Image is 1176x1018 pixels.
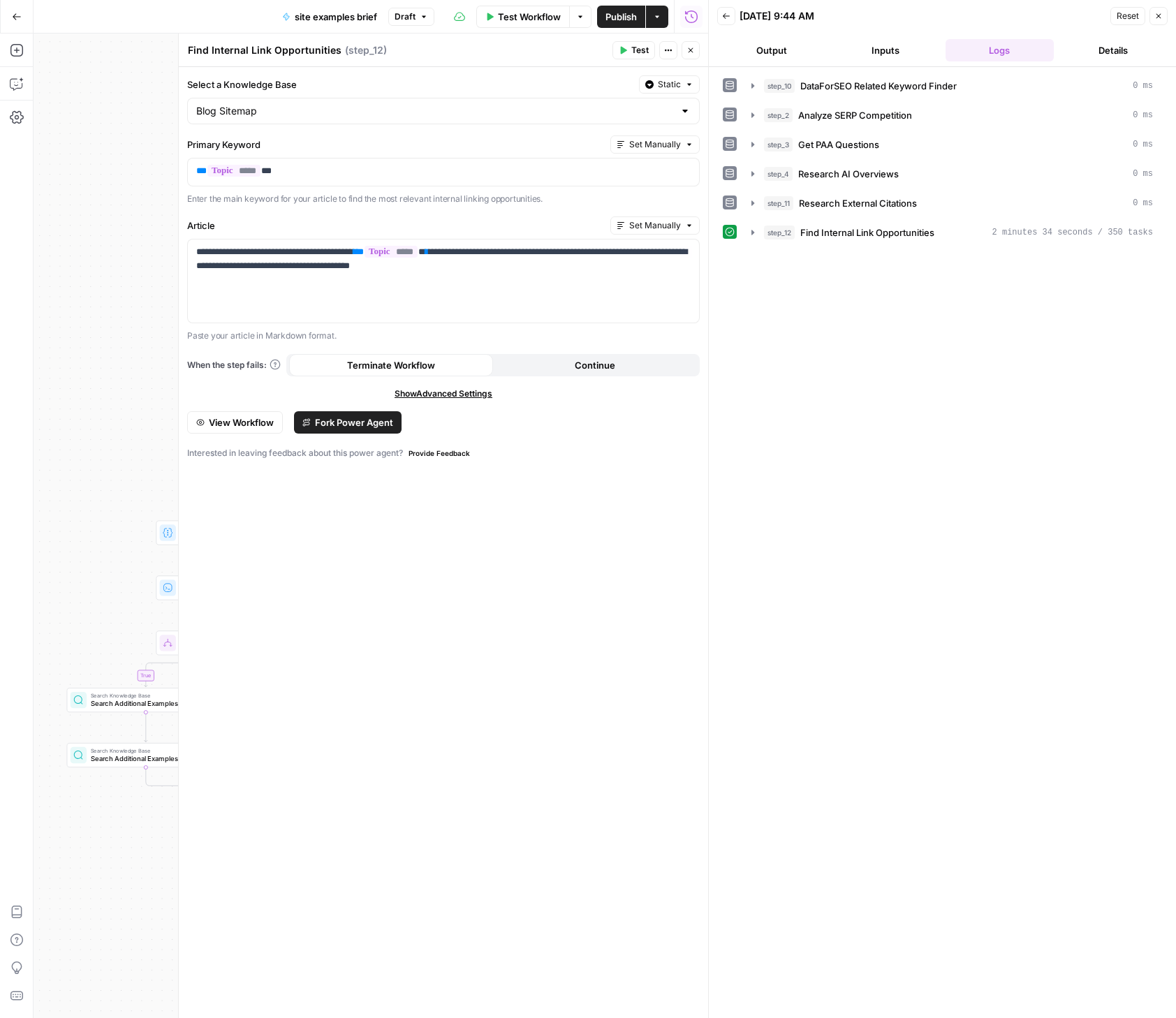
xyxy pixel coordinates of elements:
[764,226,795,239] span: step_12
[91,746,195,755] span: Search Knowledge Base
[629,138,681,151] span: Set Manually
[800,79,957,93] span: DataForSEO Related Keyword Finder
[575,358,615,372] span: Continue
[610,216,700,235] button: Set Manually
[156,520,314,545] div: Write Liquid TextProcess Provided ExamplesStep 6
[187,78,633,91] label: Select a Knowledge Base
[597,6,645,28] button: Publish
[764,167,793,181] span: step_4
[798,138,879,152] span: Get PAA Questions
[743,104,1161,126] button: 0 ms
[67,743,225,767] div: Search Knowledge BaseSearch Additional Examples - AlternativeStep 17
[156,575,314,600] div: Run Code · PythonCount Website ExamplesStep 14
[187,411,283,434] button: View Workflow
[493,354,697,376] button: Continue
[639,75,700,94] button: Static
[743,133,1161,156] button: 0 ms
[743,221,1161,244] button: 2 minutes 34 seconds / 350 tasks
[91,698,195,709] span: Search Additional Examples - Broad
[345,43,387,57] span: ( step_12 )
[196,104,674,118] input: Blog Sitemap
[395,10,416,23] span: Draft
[1133,168,1153,180] span: 0 ms
[409,448,470,459] span: Provide Feedback
[764,108,793,122] span: step_2
[658,78,681,91] span: Static
[67,688,225,712] div: Search Knowledge BaseSearch Additional Examples - BroadStep 16
[1133,197,1153,209] span: 0 ms
[799,196,917,210] span: Research External Citations
[1110,7,1145,25] button: Reset
[295,10,377,24] span: site examples brief
[610,135,700,154] button: Set Manually
[798,108,912,122] span: Analyze SERP Competition
[187,359,281,371] a: When the step fails:
[187,329,700,343] p: Paste your article in Markdown format.
[831,39,939,61] button: Inputs
[743,192,1161,214] button: 0 ms
[315,415,393,429] span: Fork Power Agent
[187,192,700,206] p: Enter the main keyword for your article to find the most relevant internal linking opportunities.
[717,39,825,61] button: Output
[800,226,934,239] span: Find Internal Link Opportunities
[145,712,147,742] g: Edge from step_16 to step_17
[798,167,899,181] span: Research AI Overviews
[388,8,434,26] button: Draft
[498,10,561,24] span: Test Workflow
[612,41,655,59] button: Test
[156,630,314,655] div: ConditionCheck if More Examples NeededStep 15
[187,219,605,233] label: Article
[1133,80,1153,92] span: 0 ms
[764,138,793,152] span: step_3
[188,43,341,57] textarea: Find Internal Link Opportunities
[209,415,274,429] span: View Workflow
[629,219,681,232] span: Set Manually
[294,411,402,434] button: Fork Power Agent
[946,39,1054,61] button: Logs
[743,75,1161,97] button: 0 ms
[347,358,435,372] span: Terminate Workflow
[274,6,385,28] button: site examples brief
[403,445,476,462] button: Provide Feedback
[187,138,605,152] label: Primary Keyword
[764,79,795,93] span: step_10
[91,753,195,764] span: Search Additional Examples - Alternative
[476,6,569,28] button: Test Workflow
[631,44,649,57] span: Test
[145,655,235,686] g: Edge from step_15 to step_16
[146,767,235,791] g: Edge from step_17 to step_15-conditional-end
[1133,109,1153,121] span: 0 ms
[605,10,637,24] span: Publish
[743,163,1161,185] button: 0 ms
[395,388,492,400] span: Show Advanced Settings
[1117,10,1139,22] span: Reset
[91,691,195,700] span: Search Knowledge Base
[992,226,1153,239] span: 2 minutes 34 seconds / 350 tasks
[1059,39,1168,61] button: Details
[764,196,793,210] span: step_11
[1133,138,1153,151] span: 0 ms
[187,445,700,462] div: Interested in leaving feedback about this power agent?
